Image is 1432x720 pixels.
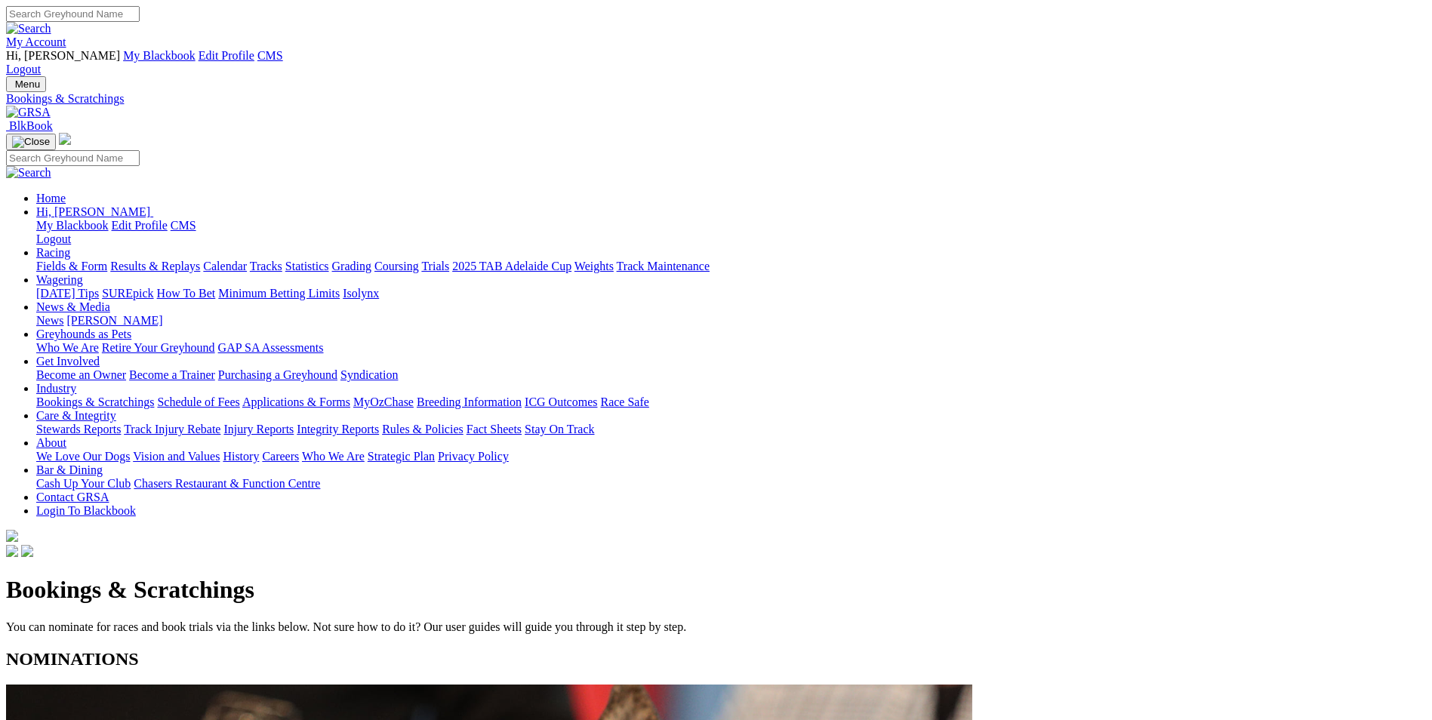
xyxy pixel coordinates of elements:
[452,260,571,272] a: 2025 TAB Adelaide Cup
[332,260,371,272] a: Grading
[36,219,1426,246] div: Hi, [PERSON_NAME]
[36,205,150,218] span: Hi, [PERSON_NAME]
[6,150,140,166] input: Search
[340,368,398,381] a: Syndication
[262,450,299,463] a: Careers
[134,477,320,490] a: Chasers Restaurant & Function Centre
[6,49,1426,76] div: My Account
[242,395,350,408] a: Applications & Forms
[438,450,509,463] a: Privacy Policy
[6,22,51,35] img: Search
[6,545,18,557] img: facebook.svg
[36,314,1426,328] div: News & Media
[123,49,196,62] a: My Blackbook
[36,260,1426,273] div: Racing
[36,450,1426,463] div: About
[36,409,116,422] a: Care & Integrity
[297,423,379,435] a: Integrity Reports
[36,260,107,272] a: Fields & Form
[250,260,282,272] a: Tracks
[36,355,100,368] a: Get Involved
[36,436,66,449] a: About
[6,92,1426,106] a: Bookings & Scratchings
[285,260,329,272] a: Statistics
[343,287,379,300] a: Isolynx
[124,423,220,435] a: Track Injury Rebate
[36,423,121,435] a: Stewards Reports
[6,49,120,62] span: Hi, [PERSON_NAME]
[129,368,215,381] a: Become a Trainer
[36,273,83,286] a: Wagering
[6,134,56,150] button: Toggle navigation
[102,287,153,300] a: SUREpick
[59,133,71,145] img: logo-grsa-white.png
[36,205,153,218] a: Hi, [PERSON_NAME]
[199,49,254,62] a: Edit Profile
[353,395,414,408] a: MyOzChase
[36,491,109,503] a: Contact GRSA
[6,106,51,119] img: GRSA
[36,219,109,232] a: My Blackbook
[417,395,522,408] a: Breeding Information
[374,260,419,272] a: Coursing
[218,368,337,381] a: Purchasing a Greyhound
[6,76,46,92] button: Toggle navigation
[525,423,594,435] a: Stay On Track
[525,395,597,408] a: ICG Outcomes
[36,395,154,408] a: Bookings & Scratchings
[36,232,71,245] a: Logout
[21,545,33,557] img: twitter.svg
[36,395,1426,409] div: Industry
[6,6,140,22] input: Search
[36,477,131,490] a: Cash Up Your Club
[421,260,449,272] a: Trials
[15,78,40,90] span: Menu
[6,119,53,132] a: BlkBook
[36,300,110,313] a: News & Media
[203,260,247,272] a: Calendar
[171,219,196,232] a: CMS
[36,477,1426,491] div: Bar & Dining
[36,314,63,327] a: News
[617,260,710,272] a: Track Maintenance
[218,287,340,300] a: Minimum Betting Limits
[6,576,1426,604] h1: Bookings & Scratchings
[36,287,1426,300] div: Wagering
[133,450,220,463] a: Vision and Values
[36,463,103,476] a: Bar & Dining
[6,649,1426,669] h2: NOMINATIONS
[110,260,200,272] a: Results & Replays
[9,119,53,132] span: BlkBook
[157,395,239,408] a: Schedule of Fees
[6,63,41,75] a: Logout
[36,368,1426,382] div: Get Involved
[36,382,76,395] a: Industry
[36,192,66,205] a: Home
[36,246,70,259] a: Racing
[257,49,283,62] a: CMS
[36,341,1426,355] div: Greyhounds as Pets
[157,287,216,300] a: How To Bet
[36,287,99,300] a: [DATE] Tips
[36,328,131,340] a: Greyhounds as Pets
[36,341,99,354] a: Who We Are
[223,450,259,463] a: History
[467,423,522,435] a: Fact Sheets
[382,423,463,435] a: Rules & Policies
[6,35,66,48] a: My Account
[36,450,130,463] a: We Love Our Dogs
[6,530,18,542] img: logo-grsa-white.png
[223,423,294,435] a: Injury Reports
[36,504,136,517] a: Login To Blackbook
[66,314,162,327] a: [PERSON_NAME]
[6,166,51,180] img: Search
[36,368,126,381] a: Become an Owner
[574,260,614,272] a: Weights
[6,620,1426,634] p: You can nominate for races and book trials via the links below. Not sure how to do it? Our user g...
[218,341,324,354] a: GAP SA Assessments
[36,423,1426,436] div: Care & Integrity
[12,136,50,148] img: Close
[112,219,168,232] a: Edit Profile
[368,450,435,463] a: Strategic Plan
